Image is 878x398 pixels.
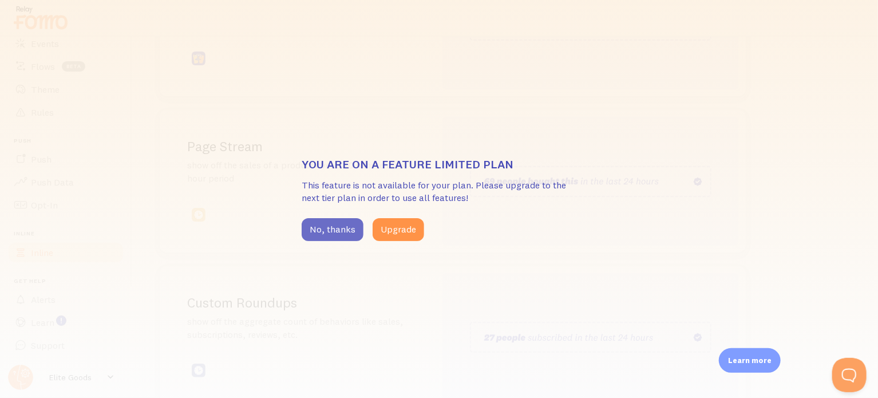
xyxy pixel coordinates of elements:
p: Learn more [728,355,772,366]
iframe: Help Scout Beacon - Open [832,358,867,392]
h3: You are on a feature limited plan [302,157,576,172]
button: Upgrade [373,218,424,241]
button: No, thanks [302,218,363,241]
div: Learn more [719,348,781,373]
p: This feature is not available for your plan. Please upgrade to the next tier plan in order to use... [302,179,576,205]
